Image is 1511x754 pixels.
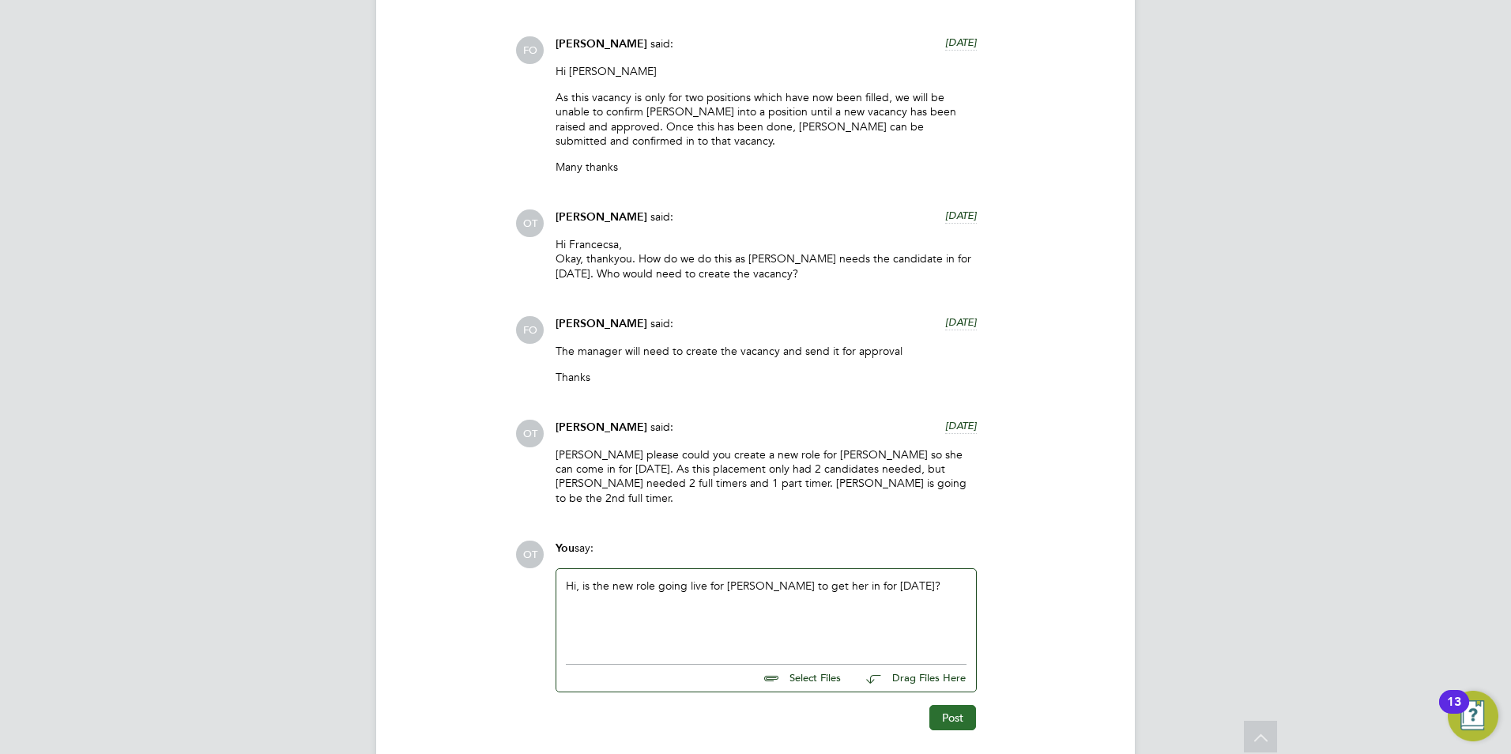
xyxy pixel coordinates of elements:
[556,420,647,434] span: [PERSON_NAME]
[556,317,647,330] span: [PERSON_NAME]
[650,316,673,330] span: said:
[556,344,977,358] p: The manager will need to create the vacancy and send it for approval
[556,447,977,505] p: [PERSON_NAME] please could you create a new role for [PERSON_NAME] so she can come in for [DATE]....
[853,662,967,696] button: Drag Files Here
[516,316,544,344] span: FO
[945,315,977,329] span: [DATE]
[566,579,967,647] div: Hi, is the new role going live for [PERSON_NAME] to get her in for [DATE]?
[1448,691,1498,741] button: Open Resource Center, 13 new notifications
[929,705,976,730] button: Post
[556,210,647,224] span: [PERSON_NAME]
[650,209,673,224] span: said:
[945,209,977,222] span: [DATE]
[516,420,544,447] span: OT
[556,541,977,568] div: say:
[556,370,977,384] p: Thanks
[516,541,544,568] span: OT
[556,541,575,555] span: You
[650,420,673,434] span: said:
[945,36,977,49] span: [DATE]
[650,36,673,51] span: said:
[945,419,977,432] span: [DATE]
[1447,702,1461,722] div: 13
[556,237,977,281] p: Hi Francecsa, Okay, thankyou. How do we do this as [PERSON_NAME] needs the candidate in for [DATE...
[556,37,647,51] span: [PERSON_NAME]
[556,90,977,148] p: As this vacancy is only for two positions which have now been filled, we will be unable to confir...
[556,160,977,174] p: Many thanks
[516,209,544,237] span: OT
[516,36,544,64] span: FO
[556,64,977,78] p: Hi [PERSON_NAME]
